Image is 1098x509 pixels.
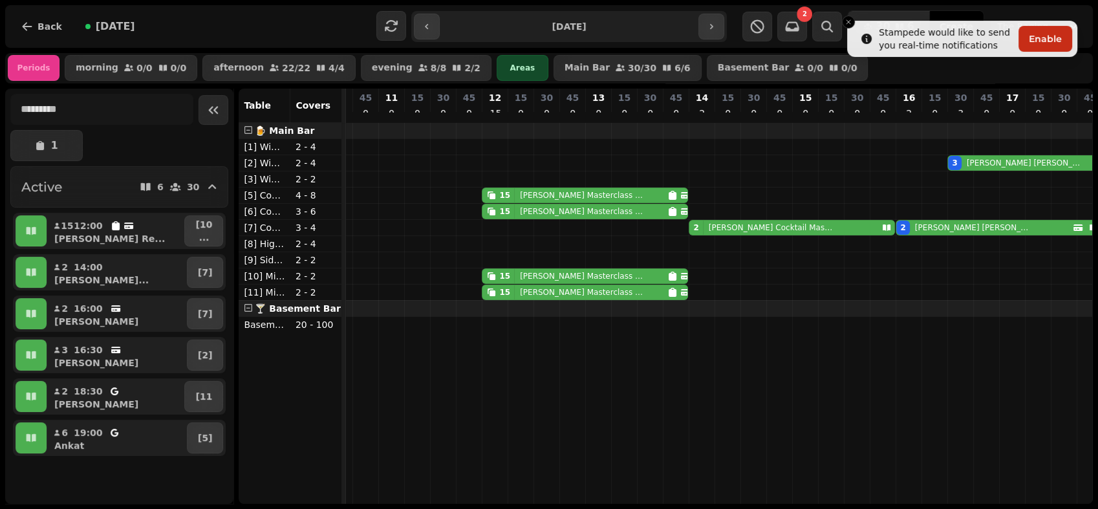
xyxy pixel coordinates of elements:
p: 2 [61,302,69,315]
p: 2 - 2 [296,173,337,186]
p: 0 [722,107,733,120]
p: [PERSON_NAME] Re... [54,232,165,245]
p: 19:00 [74,426,103,439]
div: 15 [499,271,510,281]
button: Main Bar30/306/6 [554,55,702,81]
p: 0 / 0 [171,63,187,72]
p: 0 [800,107,810,120]
p: morning [76,63,118,73]
p: 15 [61,219,69,232]
p: 2 [61,261,69,274]
p: [3] Windows seat 3 [244,173,285,186]
p: 4 / 4 [328,63,345,72]
p: 0 [412,107,422,120]
p: [11] Middle perch Left [244,286,285,299]
p: [1] Window Seat 1 [244,140,285,153]
p: 15 [490,107,500,120]
p: afternoon [213,63,264,73]
p: [PERSON_NAME] Cocktail Masterclass [709,222,834,233]
p: evening [372,63,413,73]
button: morning0/00/0 [65,55,197,81]
p: 15 [618,91,630,104]
p: 45 [877,91,889,104]
p: 2 / 2 [464,63,480,72]
p: 45 [566,91,579,104]
p: Basement Function Room [244,318,285,331]
p: [5] [198,431,213,444]
span: 🍺 Main Bar [255,125,314,136]
p: [9] Side Wall [244,254,285,266]
span: Covers [296,100,330,111]
div: 15 [499,206,510,217]
button: 316:30[PERSON_NAME] [49,340,184,371]
p: 4 - 8 [296,189,337,202]
p: 2 [903,107,914,120]
p: 22 / 22 [282,63,310,72]
p: 3 - 6 [296,205,337,218]
p: 16 [903,91,915,104]
p: 0 [464,107,474,120]
p: 0 [1084,107,1095,120]
button: 619:00Ankat [49,422,184,453]
p: [10 [195,218,212,231]
button: 216:00[PERSON_NAME] [49,298,184,329]
p: 2 [696,107,707,120]
p: 0 [671,107,681,120]
button: [7] [187,257,224,288]
p: 30 [187,182,199,191]
p: 0 [1059,107,1069,120]
p: 14:00 [74,261,103,274]
p: [10] Middle perch Right [244,270,285,283]
p: [8] High Top Right [244,237,285,250]
p: 18:30 [74,385,103,398]
p: [PERSON_NAME] Masterclass @ 12pm [520,206,644,217]
p: [PERSON_NAME]... [54,274,149,287]
p: 15 [515,91,527,104]
p: 2 - 2 [296,254,337,266]
p: 30 [644,91,656,104]
p: 0 [1007,107,1017,120]
p: 30 [437,91,449,104]
p: [11 [195,390,212,403]
div: 15 [499,190,510,200]
p: 15 [1032,91,1044,104]
p: 30 / 30 [628,63,656,72]
span: Back [38,22,62,31]
p: [2] [198,349,213,362]
p: 1 [50,140,58,151]
button: [2] [187,340,224,371]
div: 15 [499,287,510,298]
p: Ankat [54,439,84,452]
p: 0 [438,107,448,120]
p: 0 [748,107,759,120]
p: [PERSON_NAME] Masterclass @ 12pm [520,287,644,298]
p: 6 [61,426,69,439]
p: 2 - 2 [296,286,337,299]
p: 30 [748,91,760,104]
p: 0 [541,107,552,120]
p: 3 [61,343,69,356]
p: 0 [877,107,888,120]
div: 2 [900,222,905,233]
p: [PERSON_NAME] [54,315,138,328]
h2: Active [21,178,62,196]
button: [7] [187,298,224,329]
p: Basement Bar [718,63,790,73]
p: 6 / 6 [674,63,691,72]
p: 30 [851,91,863,104]
p: 12:00 [74,219,103,232]
p: 15 [799,91,812,104]
button: [10... [184,215,223,246]
p: 2 - 2 [296,270,337,283]
p: 0 [567,107,577,120]
button: afternoon22/224/4 [202,55,356,81]
p: 0 / 0 [136,63,153,72]
p: ... [195,231,212,244]
button: Active630 [10,166,228,208]
p: 16:30 [74,343,103,356]
button: [11 [184,381,223,412]
button: evening8/82/2 [361,55,491,81]
p: 0 / 0 [807,63,823,72]
p: 12 [489,91,501,104]
button: Basement Bar0/00/0 [707,55,868,81]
